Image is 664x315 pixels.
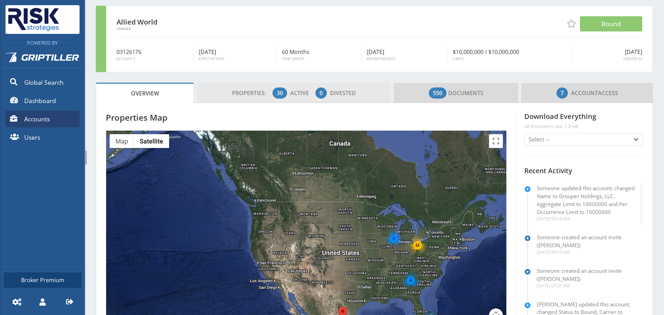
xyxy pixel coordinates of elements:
[537,267,636,283] p: Someone created an account invite ([PERSON_NAME])
[524,133,643,146] button: Select --
[6,74,80,91] a: Global Search
[24,114,50,123] span: Accounts
[330,89,356,97] span: Divested
[6,92,80,109] a: Dashboard
[524,123,643,129] span: All documents size: 1.3 GiB
[117,48,194,62] div: 03126176
[577,57,642,62] span: Created At
[320,89,323,97] span: 0
[572,48,642,62] div: [DATE]
[117,57,188,62] span: Account #
[567,19,575,28] span: Add to Favorites
[24,78,64,87] span: Global Search
[489,134,503,148] button: Toggle fullscreen view
[106,113,507,122] h4: Properties Map
[194,48,276,62] div: [DATE]
[453,57,565,62] span: Limits
[571,89,598,97] span: Account
[6,5,62,34] img: Risk Strategies Company
[429,86,483,100] span: Documents
[117,16,227,31] div: Allied World
[448,48,571,62] div: $10,000,000 / $10,000,000
[561,89,564,97] span: 7
[537,184,636,216] p: Someone updated this account; changed Name to Grouper Holdings, LLC, Aggregate Limit to 10000000 ...
[232,89,271,97] span: Properties:
[537,283,636,289] div: [DATE] 07:31 AM
[524,113,643,129] h4: Download Everything
[0,47,85,72] a: Griptiller
[290,89,314,97] span: Active
[580,16,642,31] button: Bound
[408,235,427,255] div: 12
[24,96,56,105] span: Dashboard
[402,271,420,290] div: 4
[537,233,636,249] p: Someone created an account invite ([PERSON_NAME])
[134,134,169,148] button: Show satellite imagery
[24,133,40,142] span: Users
[601,19,621,28] span: Bound
[433,89,442,97] span: 550
[277,48,362,62] div: 60 Months
[385,230,403,248] div: 3
[537,216,636,222] div: [DATE] 05:18 AM
[529,135,549,143] span: Select --
[24,39,61,46] span: Powered By
[556,86,618,100] span: Access
[524,167,643,175] h5: Recent Activity
[367,57,442,62] span: Expiration Date
[282,57,356,62] span: Term Length
[117,27,227,31] span: Carrier
[362,48,448,62] div: [DATE]
[199,57,270,62] span: Effective Date
[6,129,80,146] a: Users
[131,86,159,100] span: Overview
[6,111,80,127] a: Accounts
[537,249,636,256] div: [DATE] 09:15 AM
[110,134,134,148] button: Show street map
[4,272,81,288] a: Broker Premium
[277,89,283,97] span: 30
